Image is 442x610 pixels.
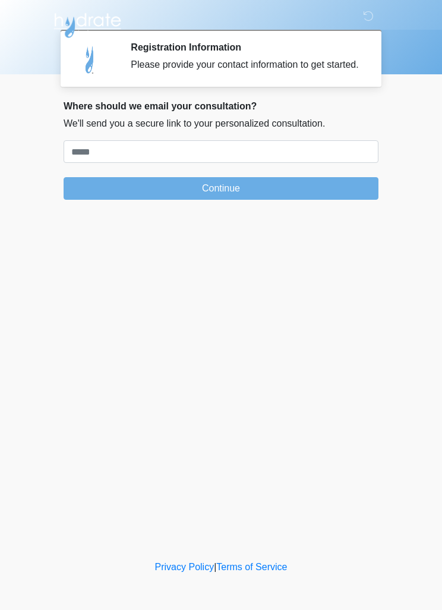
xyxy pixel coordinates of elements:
[155,562,214,572] a: Privacy Policy
[64,100,378,112] h2: Where should we email your consultation?
[64,117,378,131] p: We'll send you a secure link to your personalized consultation.
[216,562,287,572] a: Terms of Service
[52,9,123,39] img: Hydrate IV Bar - Scottsdale Logo
[72,42,108,77] img: Agent Avatar
[64,177,378,200] button: Continue
[131,58,361,72] div: Please provide your contact information to get started.
[214,562,216,572] a: |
